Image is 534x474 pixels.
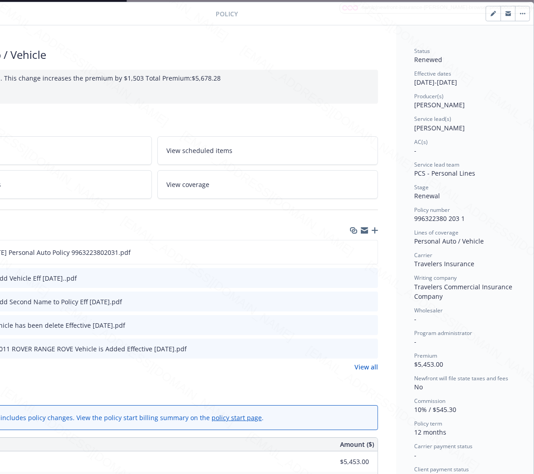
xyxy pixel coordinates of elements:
span: Travelers Commercial Insurance Company [414,282,514,301]
span: Service lead(s) [414,115,451,123]
span: Travelers Insurance [414,259,474,268]
span: Newfront will file state taxes and fees [414,374,508,382]
span: [PERSON_NAME] [414,124,465,132]
input: 0.00 [316,455,374,469]
span: Producer(s) [414,92,444,100]
span: Writing company [414,274,457,282]
span: 10% / $545.30 [414,405,456,414]
span: - [414,315,416,323]
span: No [414,383,423,391]
button: preview file [366,273,374,283]
span: [PERSON_NAME] [414,101,465,109]
span: Client payment status [414,465,469,473]
button: download file [352,273,359,283]
span: Program administrator [414,329,472,337]
span: - [414,337,416,346]
button: preview file [366,321,374,330]
span: Policy number [414,206,450,214]
span: Renewed [414,55,442,64]
span: View coverage [167,180,210,189]
button: download file [352,297,359,306]
span: Policy term [414,420,442,427]
span: - [414,451,416,460]
span: Wholesaler [414,306,443,314]
button: preview file [366,344,374,354]
div: Personal Auto / Vehicle [414,236,515,246]
span: $5,453.00 [414,360,443,369]
span: Carrier [414,251,432,259]
a: View all [354,362,378,372]
button: download file [352,321,359,330]
a: policy start page [212,413,262,422]
span: Effective dates [414,70,451,77]
button: download file [351,248,359,257]
div: [DATE] - [DATE] [414,70,515,87]
span: AC(s) [414,138,428,146]
a: View scheduled items [157,136,378,165]
span: Stage [414,183,429,191]
span: Policy [216,9,238,19]
span: Carrier payment status [414,442,473,450]
span: Premium [414,352,437,359]
button: download file [352,344,359,354]
a: View coverage [157,170,378,199]
span: Amount ($) [340,440,374,449]
span: Service lead team [414,161,459,168]
span: 12 months [414,428,446,436]
button: preview file [366,297,374,306]
span: Renewal [414,192,440,200]
span: 996322380 203 1 [414,214,465,223]
span: Commission [414,397,445,405]
span: Lines of coverage [414,229,458,236]
button: preview file [366,248,374,257]
span: View scheduled items [167,146,233,155]
span: Status [414,47,430,55]
span: - [414,146,416,155]
span: PCS - Personal Lines [414,169,475,177]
